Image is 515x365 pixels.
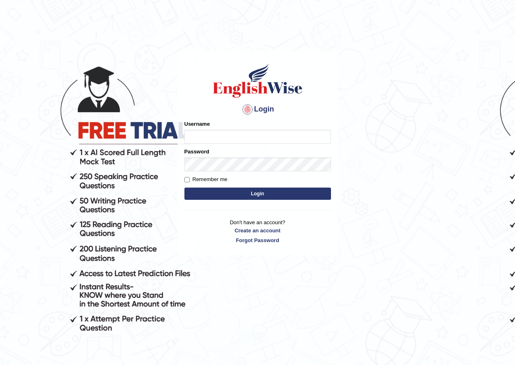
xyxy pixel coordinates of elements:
[184,219,331,244] p: Don't have an account?
[211,62,304,99] img: Logo of English Wise sign in for intelligent practice with AI
[184,188,331,200] button: Login
[184,103,331,116] h4: Login
[184,177,190,182] input: Remember me
[184,148,209,155] label: Password
[184,120,210,128] label: Username
[184,175,228,184] label: Remember me
[184,236,331,244] a: Forgot Password
[184,227,331,234] a: Create an account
